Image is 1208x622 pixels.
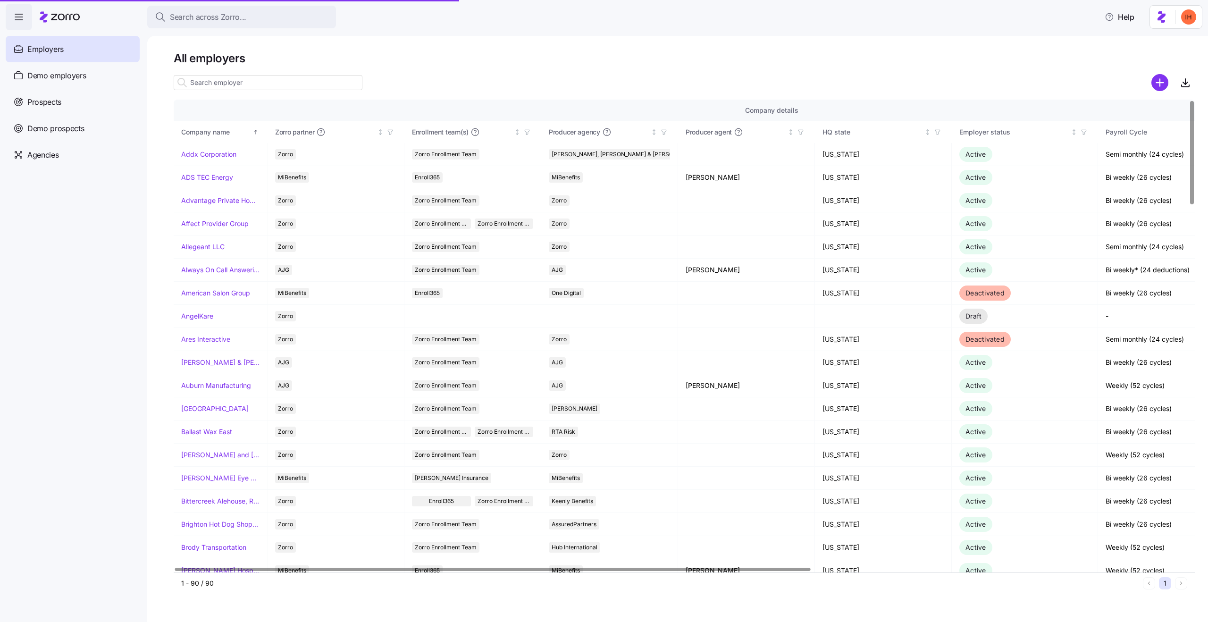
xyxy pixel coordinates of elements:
[678,559,815,582] td: [PERSON_NAME]
[965,381,986,389] span: Active
[174,121,268,143] th: Company nameSorted ascending
[268,121,404,143] th: Zorro partnerNot sorted
[815,444,952,467] td: [US_STATE]
[415,242,477,252] span: Zorro Enrollment Team
[14,213,175,231] div: How do I set up auto-pay?
[278,542,293,553] span: Zorro
[1071,129,1077,135] div: Not sorted
[174,75,362,90] input: Search employer
[815,513,952,536] td: [US_STATE]
[19,217,158,227] div: How do I set up auto-pay?
[815,490,952,513] td: [US_STATE]
[415,357,477,368] span: Zorro Enrollment Team
[19,151,76,160] span: Search for help
[14,186,175,213] div: What if I want help from an Enrollment Expert choosing a plan?
[415,172,440,183] span: Enroll365
[404,121,541,143] th: Enrollment team(s)Not sorted
[478,496,531,506] span: Zorro Enrollment Team
[6,36,140,62] a: Employers
[27,43,64,55] span: Employers
[415,565,440,576] span: Enroll365
[19,83,170,99] p: How can we help?
[415,265,477,275] span: Zorro Enrollment Team
[549,127,600,137] span: Producer agency
[78,318,111,325] span: Messages
[552,496,593,506] span: Keenly Benefits
[150,318,165,325] span: Help
[965,497,986,505] span: Active
[63,294,126,332] button: Messages
[552,334,567,345] span: Zorro
[275,127,314,137] span: Zorro partner
[514,129,520,135] div: Not sorted
[278,334,293,345] span: Zorro
[415,473,488,483] span: [PERSON_NAME] Insurance
[19,119,158,129] div: Send us a message
[415,334,477,345] span: Zorro Enrollment Team
[815,189,952,212] td: [US_STATE]
[1159,577,1171,589] button: 1
[686,127,732,137] span: Producer agent
[822,127,923,137] div: HQ state
[815,420,952,444] td: [US_STATE]
[552,242,567,252] span: Zorro
[552,172,580,183] span: MiBenefits
[552,195,567,206] span: Zorro
[412,127,469,137] span: Enrollment team(s)
[278,565,306,576] span: MiBenefits
[162,15,179,32] div: Close
[815,121,952,143] th: HQ stateNot sorted
[415,288,440,298] span: Enroll365
[552,265,563,275] span: AJG
[278,311,293,321] span: Zorro
[278,195,293,206] span: Zorro
[1143,577,1155,589] button: Previous page
[651,129,657,135] div: Not sorted
[27,123,84,134] span: Demo prospects
[278,427,293,437] span: Zorro
[181,473,260,483] a: [PERSON_NAME] Eye Associates
[415,149,477,160] span: Zorro Enrollment Team
[552,288,581,298] span: One Digital
[14,231,175,258] div: How do I know if my initial premium was paid, or if I am set up with autopay?
[181,242,225,252] a: Allegeant LLC
[252,129,259,135] div: Sorted ascending
[19,18,75,33] img: logo
[815,328,952,351] td: [US_STATE]
[415,219,468,229] span: Zorro Enrollment Team
[1181,9,1196,25] img: f3711480c2c985a33e19d88a07d4c111
[278,219,293,229] span: Zorro
[965,358,986,366] span: Active
[815,374,952,397] td: [US_STATE]
[278,519,293,530] span: Zorro
[552,542,597,553] span: Hub International
[1106,127,1206,137] div: Payroll Cycle
[541,121,678,143] th: Producer agencyNot sorted
[27,96,61,108] span: Prospects
[965,428,986,436] span: Active
[815,212,952,235] td: [US_STATE]
[815,282,952,305] td: [US_STATE]
[415,542,477,553] span: Zorro Enrollment Team
[181,496,260,506] a: Bittercreek Alehouse, Red Feather Lounge, Diablo & Sons Saloon
[815,536,952,559] td: [US_STATE]
[815,235,952,259] td: [US_STATE]
[181,335,230,344] a: Ares Interactive
[377,129,384,135] div: Not sorted
[181,520,260,529] a: Brighton Hot Dog Shoppe
[952,121,1098,143] th: Employer statusNot sorted
[278,288,306,298] span: MiBenefits
[478,427,531,437] span: Zorro Enrollment Experts
[14,168,175,186] div: QLE overview
[181,381,251,390] a: Auburn Manufacturing
[965,543,986,551] span: Active
[278,357,289,368] span: AJG
[19,235,158,254] div: How do I know if my initial premium was paid, or if I am set up with autopay?
[965,474,986,482] span: Active
[552,565,580,576] span: MiBenefits
[181,150,236,159] a: Addx Corporation
[552,450,567,460] span: Zorro
[815,397,952,420] td: [US_STATE]
[1175,577,1187,589] button: Next page
[6,142,140,168] a: Agencies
